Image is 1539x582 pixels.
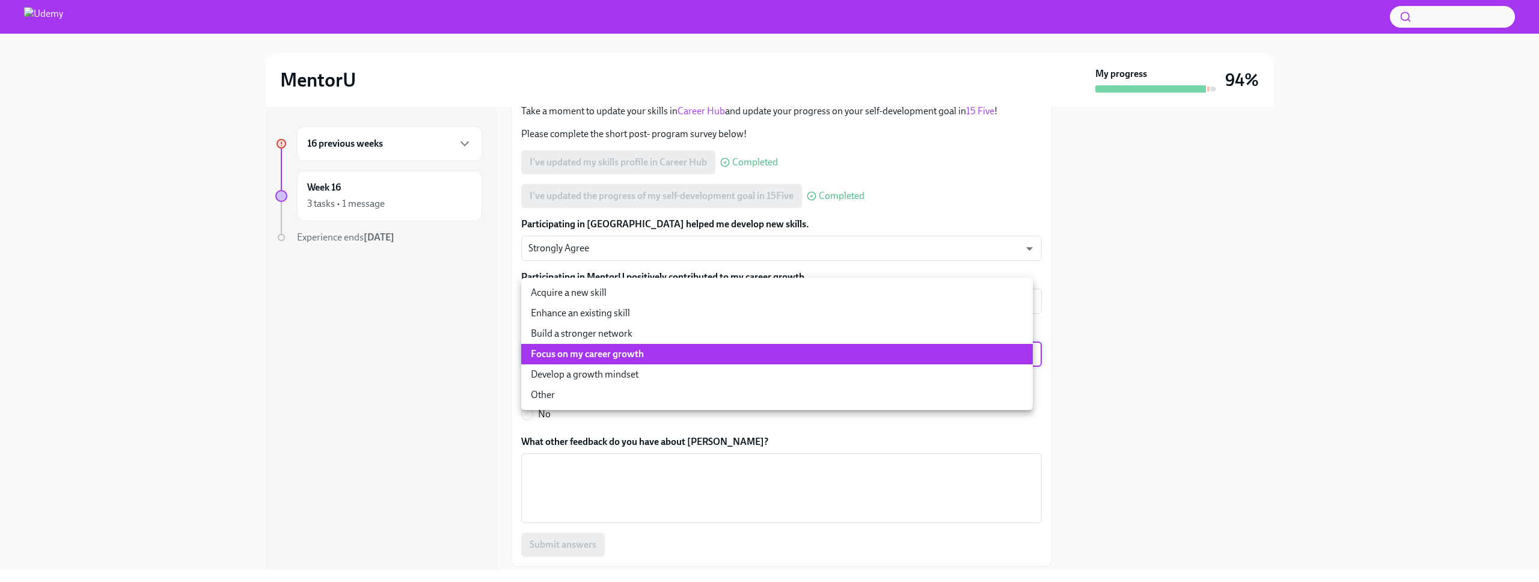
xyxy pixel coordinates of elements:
li: Focus on my career growth [521,344,1033,364]
li: Acquire a new skill [521,283,1033,303]
li: Enhance an existing skill [521,303,1033,323]
li: Other [521,385,1033,405]
li: Build a stronger network [521,323,1033,344]
li: Develop a growth mindset [521,364,1033,385]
